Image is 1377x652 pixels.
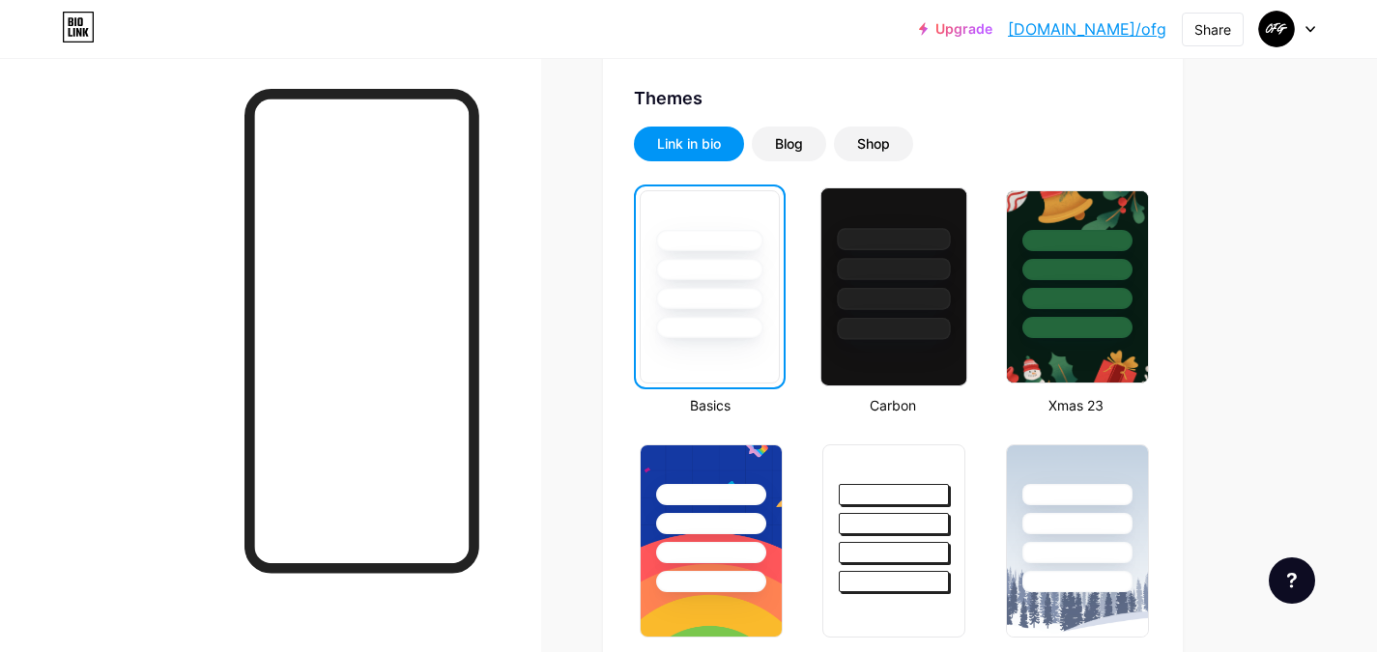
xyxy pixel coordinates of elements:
a: Upgrade [919,21,992,37]
div: Themes [634,85,1152,111]
div: Shop [857,134,890,154]
a: [DOMAIN_NAME]/ofg [1008,17,1166,41]
div: Basics [634,395,786,415]
div: Blog [775,134,803,154]
div: Link in bio [657,134,721,154]
img: ofg [1258,11,1295,47]
div: Carbon [817,395,968,415]
div: Xmas 23 [1000,395,1152,415]
div: Share [1194,19,1231,40]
